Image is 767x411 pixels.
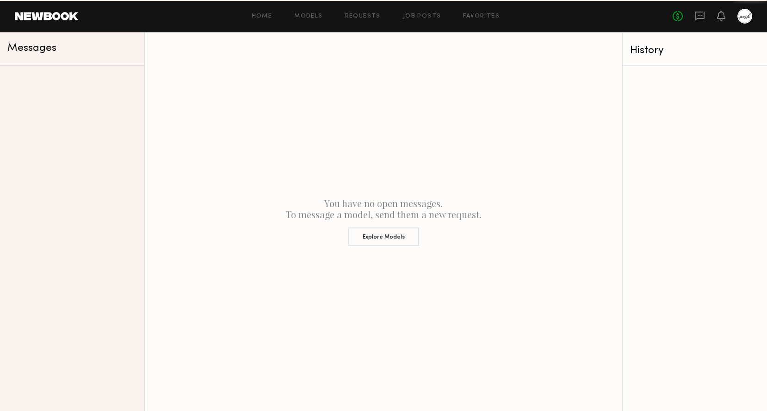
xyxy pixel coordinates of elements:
a: Home [252,13,272,19]
div: History [630,45,760,56]
a: Job Posts [403,13,441,19]
a: Favorites [463,13,500,19]
a: Models [294,13,322,19]
button: Explore Models [348,227,419,246]
a: Explore Models [152,220,615,246]
a: Requests [345,13,381,19]
span: Messages [7,43,56,54]
div: You have no open messages. To message a model, send them a new request. [145,32,622,411]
